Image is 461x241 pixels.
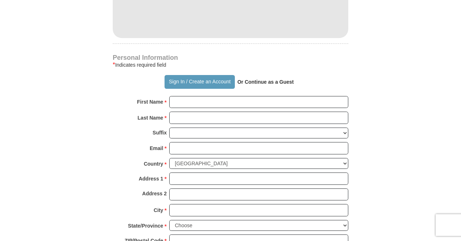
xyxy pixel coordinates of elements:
strong: Address 1 [139,174,163,184]
strong: State/Province [128,221,163,231]
div: Indicates required field [113,61,348,69]
strong: Suffix [153,128,167,138]
button: Sign In / Create an Account [165,75,234,89]
strong: Or Continue as a Guest [237,79,294,85]
strong: Address 2 [142,188,167,199]
strong: Last Name [138,113,163,123]
strong: Email [150,143,163,153]
strong: City [154,205,163,215]
strong: First Name [137,97,163,107]
strong: Country [144,159,163,169]
h4: Personal Information [113,55,348,61]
